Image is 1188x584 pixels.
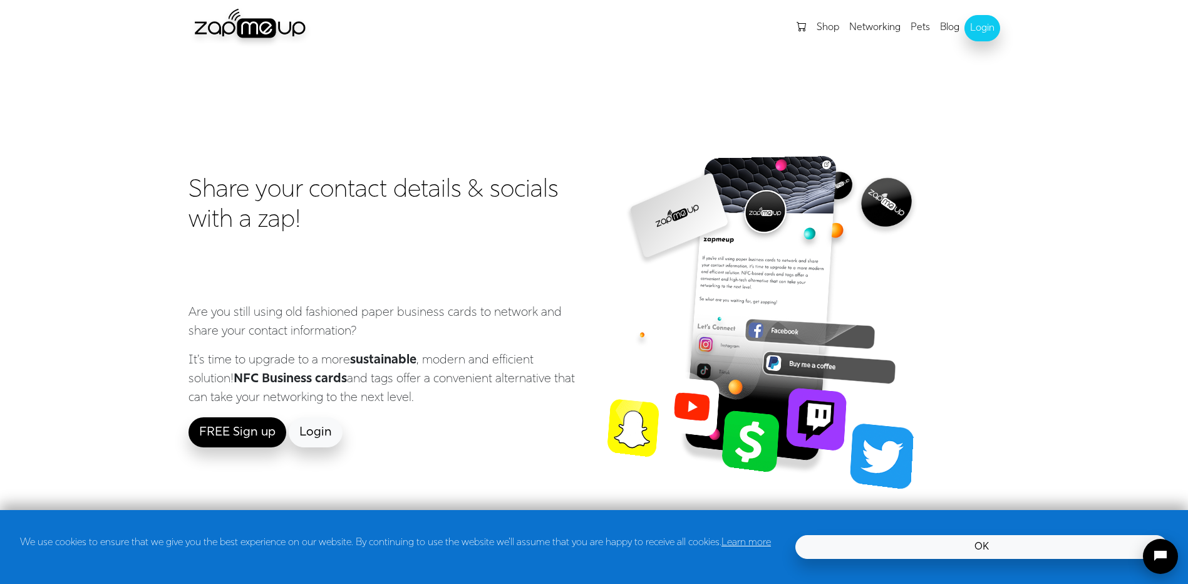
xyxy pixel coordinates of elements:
a: Shop [812,15,844,40]
a: Networking [844,15,906,40]
a: Login [964,15,1000,41]
a: Pets [906,15,935,40]
button: Open chat [1143,539,1178,574]
a: Blog [935,15,964,40]
img: zapmeup [189,8,314,48]
a: FREE Sign up [189,417,286,447]
div: We use cookies to ensure that we give you the best experience on our website. By continuing to us... [13,535,788,559]
img: hero.png [606,155,929,491]
h1: Share your contact details & socials with a zap! [189,175,587,236]
a: Login [289,417,343,447]
strong: NFC Business cards [234,373,347,385]
h2: Freelancers... [189,254,587,284]
p: It's time to upgrade to a more , modern and efficient solution! and tags offer a convenient alter... [189,351,587,407]
a: Learn more [721,538,771,548]
p: Are you still using old fashioned paper business cards to network and share your contact informat... [189,303,587,341]
strong: sustainable [350,354,416,367]
a: OK [795,535,1168,559]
